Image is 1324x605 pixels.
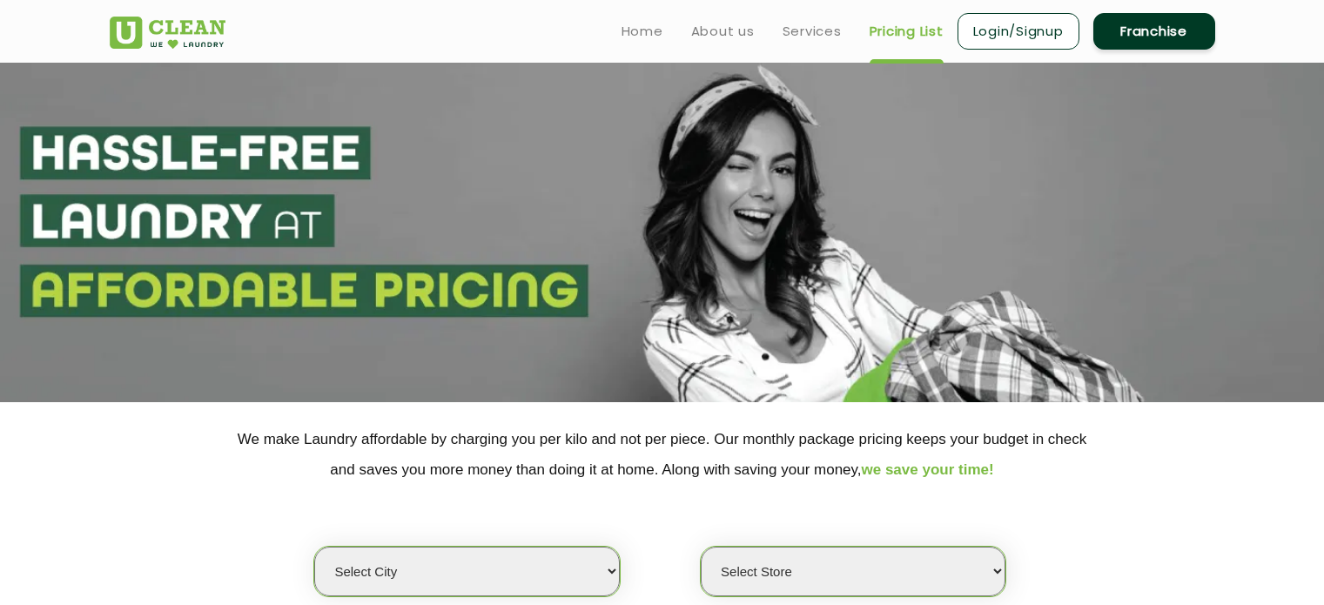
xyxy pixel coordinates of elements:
a: Services [783,21,842,42]
a: About us [691,21,755,42]
a: Franchise [1093,13,1215,50]
p: We make Laundry affordable by charging you per kilo and not per piece. Our monthly package pricin... [110,424,1215,485]
a: Pricing List [870,21,944,42]
a: Home [622,21,663,42]
a: Login/Signup [958,13,1079,50]
img: UClean Laundry and Dry Cleaning [110,17,225,49]
span: we save your time! [862,461,994,478]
